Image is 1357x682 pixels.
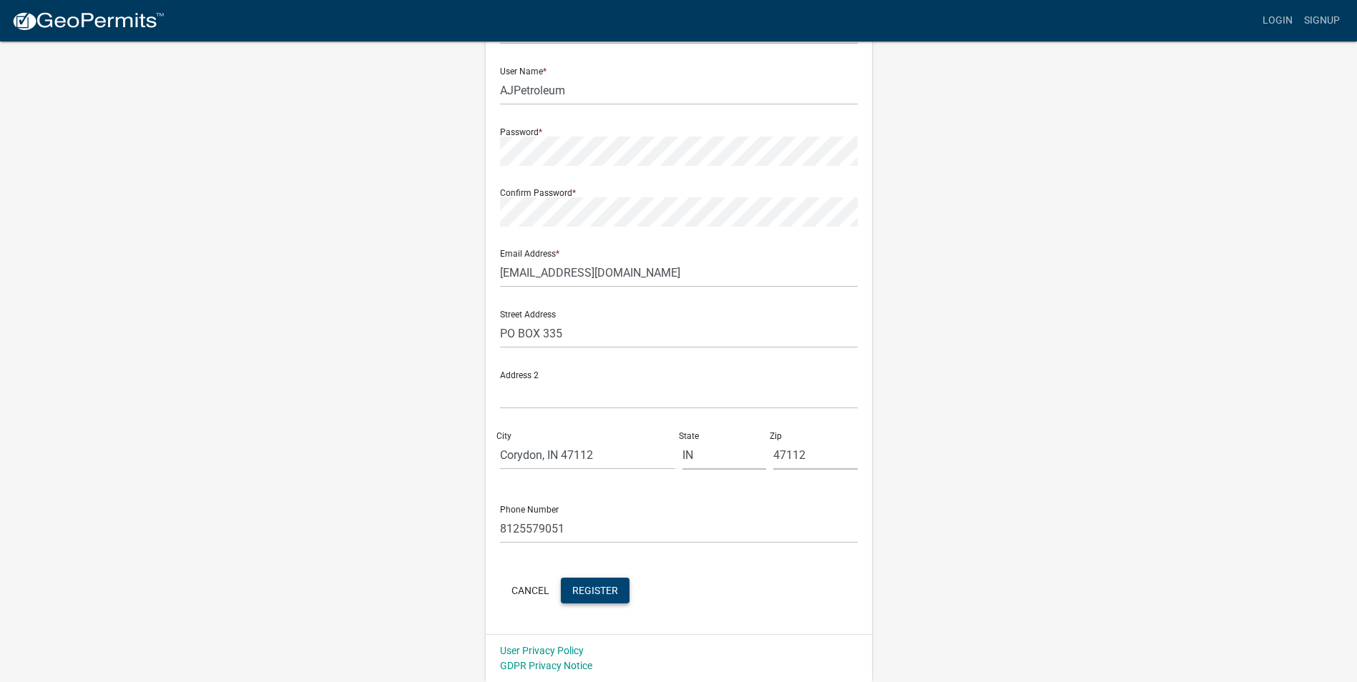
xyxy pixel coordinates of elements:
a: Signup [1298,7,1346,34]
a: User Privacy Policy [500,645,584,656]
a: GDPR Privacy Notice [500,660,592,671]
a: Login [1257,7,1298,34]
button: Cancel [500,578,561,603]
button: Register [561,578,629,603]
span: Register [572,584,618,595]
